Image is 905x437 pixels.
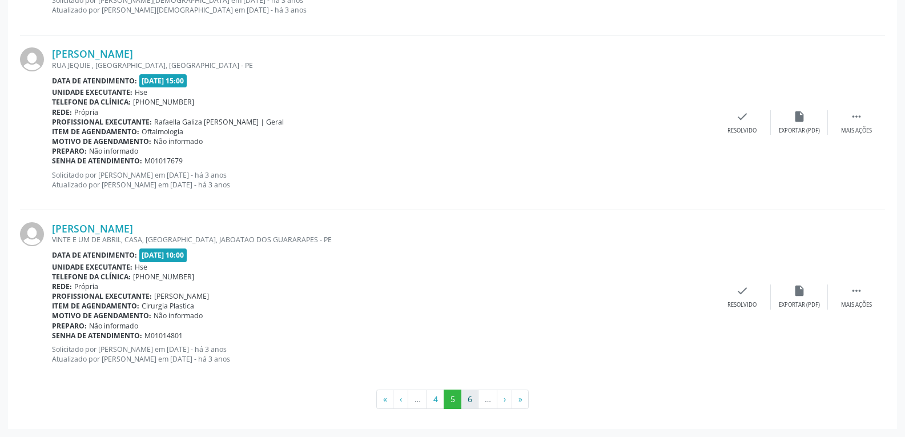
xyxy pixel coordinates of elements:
b: Unidade executante: [52,262,132,272]
span: [DATE] 15:00 [139,74,187,87]
div: Resolvido [727,301,757,309]
button: Go to previous page [393,390,408,409]
b: Unidade executante: [52,87,132,97]
div: Mais ações [841,127,872,135]
b: Preparo: [52,146,87,156]
div: Resolvido [727,127,757,135]
b: Preparo: [52,321,87,331]
div: Mais ações [841,301,872,309]
b: Telefone da clínica: [52,272,131,282]
div: RUA JEQUIE , [GEOGRAPHIC_DATA], [GEOGRAPHIC_DATA] - PE [52,61,714,70]
b: Motivo de agendamento: [52,311,151,320]
button: Go to page 5 [444,390,461,409]
b: Item de agendamento: [52,127,139,137]
span: [PHONE_NUMBER] [133,97,194,107]
span: Cirurgia Plastica [142,301,194,311]
span: [PHONE_NUMBER] [133,272,194,282]
button: Go to page 4 [427,390,444,409]
div: Exportar (PDF) [779,301,820,309]
span: [DATE] 10:00 [139,248,187,262]
b: Data de atendimento: [52,76,137,86]
button: Go to next page [497,390,512,409]
span: M01014801 [144,331,183,340]
span: Rafaella Galiza [PERSON_NAME] | Geral [154,117,284,127]
i:  [850,284,863,297]
button: Go to page 6 [461,390,478,409]
span: Não informado [154,311,203,320]
a: [PERSON_NAME] [52,222,133,235]
span: Hse [135,87,147,97]
b: Senha de atendimento: [52,331,142,340]
b: Motivo de agendamento: [52,137,151,146]
span: Própria [74,282,98,291]
b: Profissional executante: [52,117,152,127]
b: Profissional executante: [52,291,152,301]
b: Senha de atendimento: [52,156,142,166]
span: Não informado [89,321,138,331]
span: Própria [74,107,98,117]
i: check [736,284,749,297]
span: Oftalmologia [142,127,183,137]
i:  [850,110,863,123]
img: img [20,47,44,71]
i: check [736,110,749,123]
div: Exportar (PDF) [779,127,820,135]
button: Go to last page [512,390,529,409]
span: Não informado [154,137,203,146]
button: Go to first page [376,390,393,409]
b: Rede: [52,282,72,291]
span: [PERSON_NAME] [154,291,209,301]
b: Telefone da clínica: [52,97,131,107]
b: Rede: [52,107,72,117]
span: Não informado [89,146,138,156]
a: [PERSON_NAME] [52,47,133,60]
i: insert_drive_file [793,110,806,123]
b: Data de atendimento: [52,250,137,260]
img: img [20,222,44,246]
div: VINTE E UM DE ABRIL, CASA, [GEOGRAPHIC_DATA], JABOATAO DOS GUARARAPES - PE [52,235,714,244]
b: Item de agendamento: [52,301,139,311]
p: Solicitado por [PERSON_NAME] em [DATE] - há 3 anos Atualizado por [PERSON_NAME] em [DATE] - há 3 ... [52,344,714,364]
p: Solicitado por [PERSON_NAME] em [DATE] - há 3 anos Atualizado por [PERSON_NAME] em [DATE] - há 3 ... [52,170,714,190]
span: Hse [135,262,147,272]
i: insert_drive_file [793,284,806,297]
span: M01017679 [144,156,183,166]
ul: Pagination [20,390,885,409]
